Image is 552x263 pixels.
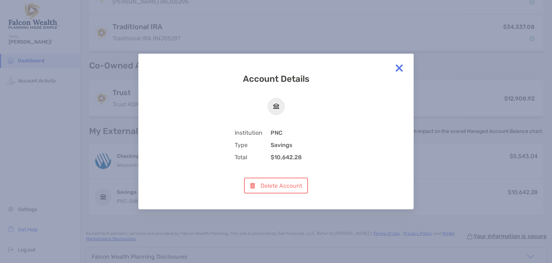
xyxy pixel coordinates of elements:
span: Total [235,154,271,161]
span: Institution [235,129,271,136]
img: button icon [250,183,255,189]
b: $10,642.28 [271,154,302,161]
span: Type [235,142,271,148]
img: PNC [268,98,284,115]
button: Delete Account [244,178,308,193]
h3: Account Details [213,74,339,84]
b: Savings [271,142,293,148]
b: PNC [271,129,282,136]
img: close modal icon [392,61,406,75]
